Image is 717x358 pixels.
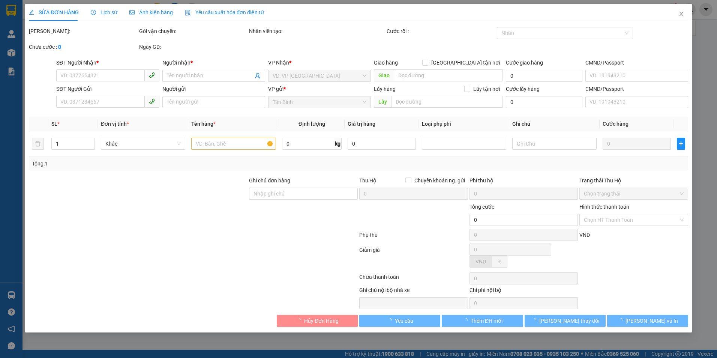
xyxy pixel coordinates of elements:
span: Lấy [374,96,391,108]
button: Hủy Đơn Hàng [277,315,358,327]
img: icon [185,10,191,16]
span: % [498,259,501,265]
span: Định lượng [298,121,325,127]
div: Phí thu hộ [469,176,578,188]
button: Thêm ĐH mới [442,315,523,327]
span: Tên hàng [191,121,216,127]
div: SĐT Người Gửi [56,85,159,93]
span: Thêm ĐH mới [471,317,502,325]
div: Giảm giá [358,246,469,271]
div: SĐT Người Nhận [56,59,159,67]
div: CMND/Passport [585,85,688,93]
span: loading [462,318,471,323]
span: phone [148,98,154,104]
label: Hình thức thanh toán [579,204,629,210]
button: Close [671,4,692,25]
span: user-add [255,73,261,79]
button: [PERSON_NAME] và In [607,315,688,327]
b: 0 [58,44,61,50]
div: Ghi chú nội bộ nhà xe [359,286,468,297]
span: Yêu cầu [395,317,413,325]
div: Gói vận chuyển: [139,27,248,35]
div: Cước rồi : [387,27,495,35]
span: Lấy tận nơi [470,85,503,93]
input: Dọc đường [394,69,503,81]
span: loading [531,318,539,323]
input: Ghi chú đơn hàng [249,188,358,200]
span: Thu Hộ [359,177,376,184]
span: Giao hàng [374,60,398,66]
span: loading [387,318,395,323]
span: Tân Bình [273,96,366,108]
button: delete [32,138,44,150]
button: [PERSON_NAME] thay đổi [525,315,606,327]
input: Ghi Chú [512,138,597,150]
div: Người gửi [162,85,265,93]
label: Ghi chú đơn hàng [249,177,290,184]
input: Cước giao hàng [506,70,582,82]
div: Chưa cước : [29,43,138,51]
div: Phụ thu [358,231,469,244]
label: Cước giao hàng [506,60,543,66]
span: Chuyển khoản ng. gửi [411,176,468,185]
span: SỬA ĐƠN HÀNG [29,9,79,15]
span: Giá trị hàng [348,121,375,127]
span: VND [475,259,486,265]
span: VND [579,232,590,238]
span: Đơn vị tính [101,121,129,127]
span: loading [296,318,304,323]
div: Ngày GD: [139,43,248,51]
span: [PERSON_NAME] và In [625,317,678,325]
span: edit [29,10,34,15]
div: Nhân viên tạo: [249,27,385,35]
div: Tổng: 1 [32,159,277,168]
span: kg [334,138,342,150]
div: VP gửi [268,85,371,93]
span: loading [617,318,625,323]
span: Ảnh kiện hàng [129,9,173,15]
span: Cước hàng [603,121,628,127]
input: 0 [603,138,670,150]
button: plus [677,138,685,150]
span: Khác [105,138,181,149]
div: Trạng thái Thu Hộ [579,176,688,185]
span: Yêu cầu xuất hóa đơn điện tử [185,9,264,15]
button: Yêu cầu [359,315,440,327]
span: plus [677,141,685,147]
span: Hủy Đơn Hàng [304,317,339,325]
span: clock-circle [91,10,96,15]
span: Lịch sử [91,9,117,15]
th: Ghi chú [509,117,600,131]
div: Chưa thanh toán [358,273,469,286]
label: Cước lấy hàng [506,86,540,92]
span: VP Nhận [268,60,289,66]
span: [GEOGRAPHIC_DATA] tận nơi [428,59,503,67]
input: VD: Bàn, Ghế [191,138,276,150]
input: Dọc đường [391,96,503,108]
th: Loại phụ phí [419,117,509,131]
div: [PERSON_NAME]: [29,27,138,35]
span: close [678,11,684,17]
div: Chi phí nội bộ [469,286,578,297]
div: CMND/Passport [585,59,688,67]
span: Tổng cước [469,204,494,210]
span: picture [129,10,135,15]
input: Cước lấy hàng [506,96,582,108]
span: phone [148,72,154,78]
span: [PERSON_NAME] thay đổi [539,317,599,325]
span: Chọn trạng thái [584,188,684,199]
span: SL [51,121,57,127]
span: Giao [374,69,394,81]
span: Lấy hàng [374,86,396,92]
div: Người nhận [162,59,265,67]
